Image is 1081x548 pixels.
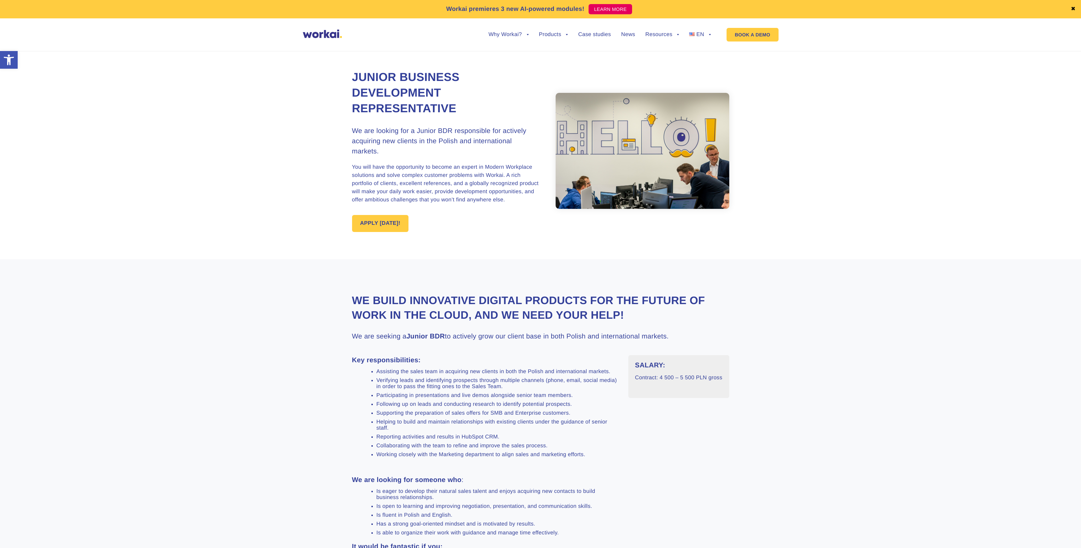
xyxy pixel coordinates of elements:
span: Collaborating with the team to refine and improve the sales process. [377,443,548,449]
h3: We are looking for a Junior BDR responsible for actively acquiring new clients in the Polish and ... [352,126,541,156]
a: Why Workai? [488,32,528,37]
h3: We are seeking a to actively grow our client base in both Polish and international markets. [352,331,729,342]
span: Working closely with the Marketing department to align sales and marketing efforts. [377,452,586,458]
a: News [621,32,635,37]
h2: We build innovative digital products for the future of work in the Cloud, and we need your help! [352,293,729,322]
li: Helping to build and maintain relationships with existing clients under the guidance of senior st... [377,419,618,431]
p: Workai premieres 3 new AI-powered modules! [446,4,585,14]
span: You will have the opportunity to become an expert in Modern Workplace solutions and solve complex... [352,164,539,203]
strong: We are looking for someone who [352,476,462,484]
a: Products [539,32,568,37]
li: Is able to organize their work with guidance and manage time effectively. [377,530,618,536]
a: BOOK A DEMO [727,28,778,41]
a: Resources [645,32,679,37]
strong: Junior BDR [406,333,445,340]
span: : [352,476,464,484]
a: LEARN MORE [589,4,632,14]
span: Is eager to develop their natural sales talent and enjoys acquiring new contacts to build busines... [377,488,595,500]
span: Following up on leads and conducting research to identify potential prospects. [377,401,572,407]
span: Reporting activities and results in HubSpot CRM. [377,434,500,440]
a: APPLY [DATE]! [352,215,409,232]
h3: SALARY: [635,360,722,370]
span: EN [696,32,704,37]
span: Verifying leads and identifying prospects through multiple channels (phone, email, social media) ... [377,378,617,389]
span: Is open to learning and improving negotiation, presentation, and communication skills. [377,503,592,509]
a: Case studies [578,32,611,37]
p: Contract: 4 500 – 5 500 PLN gross [635,374,722,382]
span: Assisting the sales team in acquiring new clients in both the Polish and international markets. [377,369,611,375]
li: Is fluent in Polish and English. [377,512,618,518]
a: ✖ [1071,6,1076,12]
li: Supporting the preparation of sales offers for SMB and Enterprise customers. [377,410,618,416]
li: Participating in presentations and live demos alongside senior team members. [377,393,618,399]
li: Has a strong goal-oriented mindset and is motivated by results. [377,521,618,527]
strong: Key responsibilities: [352,356,421,364]
strong: Junior Business Development Representative [352,71,460,115]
